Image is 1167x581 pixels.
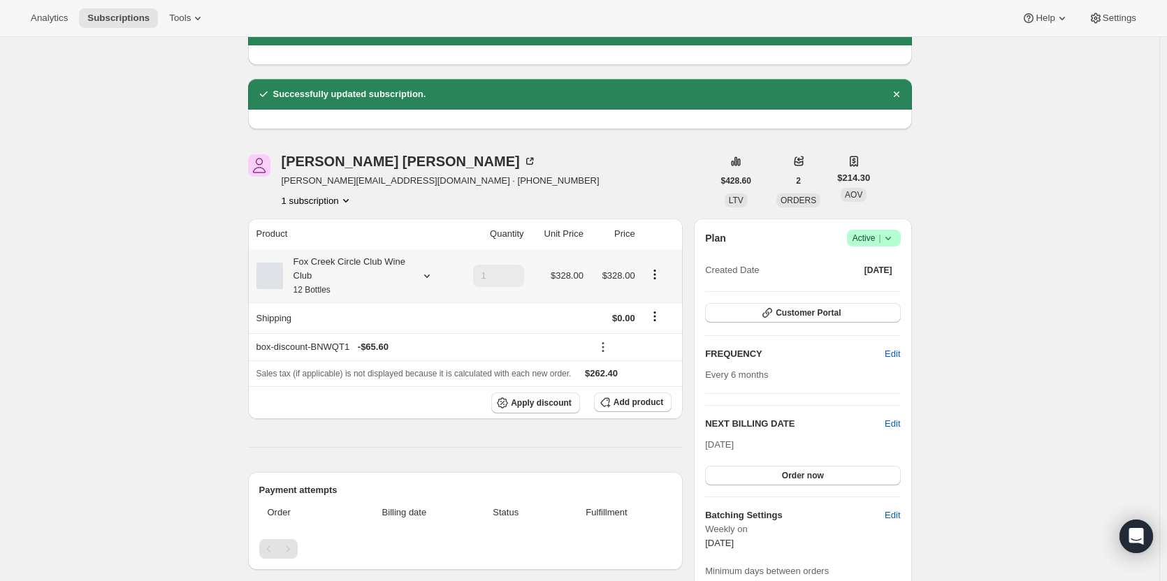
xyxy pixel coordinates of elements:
[1119,520,1153,553] div: Open Intercom Messenger
[705,263,759,277] span: Created Date
[776,307,841,318] span: Customer Portal
[705,508,885,522] h6: Batching Settings
[705,439,734,450] span: [DATE]
[551,270,583,281] span: $328.00
[788,171,809,191] button: 2
[594,392,672,412] button: Add product
[248,219,454,249] th: Product
[853,231,895,245] span: Active
[612,313,635,323] span: $0.00
[31,13,68,24] span: Analytics
[796,175,801,186] span: 2
[705,564,900,578] span: Minimum days between orders
[588,219,639,249] th: Price
[282,154,537,168] div: [PERSON_NAME] [PERSON_NAME]
[256,369,572,378] span: Sales tax (if applicable) is not displayed because it is calculated with each new order.
[602,270,635,281] span: $328.00
[79,8,158,28] button: Subscriptions
[585,368,618,378] span: $262.40
[705,347,885,361] h2: FREQUENCY
[169,13,191,24] span: Tools
[282,193,353,207] button: Product actions
[282,174,600,188] span: [PERSON_NAME][EMAIL_ADDRESS][DOMAIN_NAME] · [PHONE_NUMBER]
[878,233,880,244] span: |
[887,84,906,104] button: Dismiss notification
[1036,13,1054,24] span: Help
[259,539,672,559] nav: Pagination
[347,506,462,520] span: Billing date
[283,255,409,297] div: Fox Creek Circle Club Wine Club
[856,260,901,280] button: [DATE]
[721,175,751,186] span: $428.60
[248,154,270,177] span: Paul Sullivan
[293,285,331,295] small: 12 Bottles
[491,392,580,413] button: Apply discount
[1013,8,1077,28] button: Help
[705,231,726,245] h2: Plan
[705,303,900,323] button: Customer Portal
[782,470,824,481] span: Order now
[644,309,666,324] button: Shipping actions
[87,13,150,24] span: Subscriptions
[470,506,542,520] span: Status
[837,171,870,185] span: $214.30
[705,417,885,431] h2: NEXT BILLING DATE
[705,538,734,548] span: [DATE]
[864,265,892,276] span: [DATE]
[705,522,900,536] span: Weekly on
[885,347,900,361] span: Edit
[729,196,744,205] span: LTV
[248,302,454,333] th: Shipping
[259,483,672,497] h2: Payment attempts
[885,417,900,431] button: Edit
[550,506,663,520] span: Fulfillment
[528,219,588,249] th: Unit Price
[22,8,76,28] button: Analytics
[614,397,663,408] span: Add product
[511,397,572,409] span: Apply discount
[885,508,900,522] span: Edit
[161,8,213,28] button: Tools
[713,171,760,191] button: $428.60
[876,343,908,365] button: Edit
[705,466,900,485] button: Order now
[358,340,389,354] span: - $65.60
[454,219,528,249] th: Quantity
[259,497,343,528] th: Order
[845,190,862,200] span: AOV
[273,87,426,101] h2: Successfully updated subscription.
[644,267,666,282] button: Product actions
[876,504,908,527] button: Edit
[1103,13,1136,24] span: Settings
[781,196,816,205] span: ORDERS
[256,340,583,354] div: box-discount-BNWQT1
[705,369,768,380] span: Every 6 months
[1080,8,1145,28] button: Settings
